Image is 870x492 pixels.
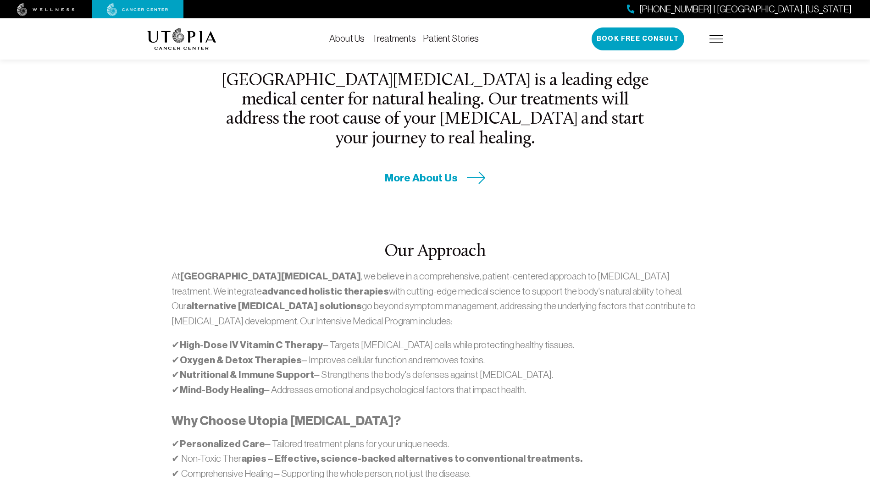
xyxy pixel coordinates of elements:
h2: [GEOGRAPHIC_DATA][MEDICAL_DATA] is a leading edge medical center for natural healing. Our treatme... [221,71,650,149]
button: Book Free Consult [592,27,684,50]
a: About Us [329,33,365,44]
strong: alternative [MEDICAL_DATA] solutions [186,300,362,312]
strong: Why Choose Utopia [MEDICAL_DATA]? [172,413,401,428]
p: At , we believe in a comprehensive, patient-centered approach to [MEDICAL_DATA] treatment. We int... [172,269,698,328]
img: wellness [17,3,75,16]
strong: apies – Effective, science-backed alternatives to conventional treatments. [241,453,582,465]
strong: [GEOGRAPHIC_DATA][MEDICAL_DATA] [180,270,361,282]
strong: Mind-Body Healing [180,384,264,396]
strong: Nutritional & Immune Support [180,369,314,381]
h2: Our Approach [172,242,698,262]
strong: Oxygen & Detox Therapies [180,354,302,366]
strong: advanced holistic therapies [262,285,389,297]
img: logo [147,28,216,50]
p: ✔ – Targets [MEDICAL_DATA] cells while protecting healthy tissues. ✔ – Improves cellular function... [172,338,698,397]
img: icon-hamburger [709,35,723,43]
p: ✔ – Tailored treatment plans for your unique needs. ✔ Non-Toxic Ther ✔ Comprehensive Healing – Su... [172,437,698,481]
a: Treatments [372,33,416,44]
span: More About Us [385,171,458,185]
strong: Personalized Care [180,438,265,450]
a: Patient Stories [423,33,479,44]
a: More About Us [385,171,486,185]
img: cancer center [107,3,168,16]
strong: High-Dose IV Vitamin C Therapy [180,339,323,351]
span: [PHONE_NUMBER] | [GEOGRAPHIC_DATA], [US_STATE] [639,3,852,16]
a: [PHONE_NUMBER] | [GEOGRAPHIC_DATA], [US_STATE] [627,3,852,16]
